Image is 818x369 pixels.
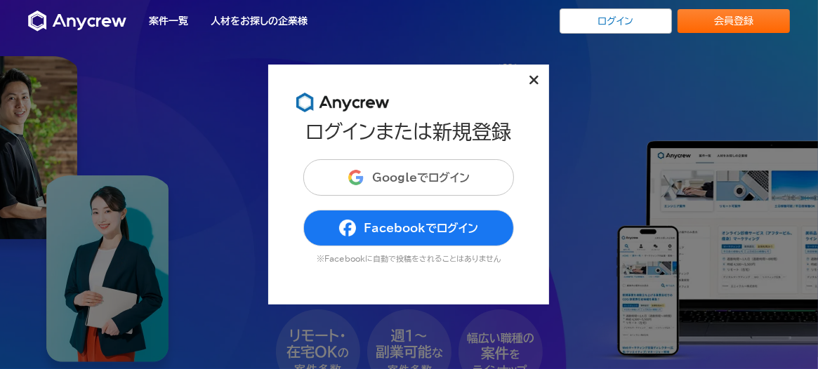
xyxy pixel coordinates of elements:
span: Facebookでログイン [364,222,479,234]
button: Googleでログイン [303,159,514,196]
a: 案件一覧 [149,16,188,26]
span: Googleでログイン [373,172,470,183]
img: Anycrew [28,11,126,32]
button: Facebookでログイン [303,210,514,246]
img: DIz4rYaBO0VM93JpwbwaJtqNfEsbwZFgEL50VtgcJLBV6wK9aKtfd+cEkvuBfcC37k9h8VGR+csPdltgAAAABJRU5ErkJggg== [348,169,364,186]
p: ※Facebookに自動で投稿をされることはありません [303,255,514,262]
img: facebook_no_color-eed4f69a.png [339,220,356,236]
img: 8DqYSo04kwAAAAASUVORK5CYII= [296,93,390,112]
a: ログイン [560,8,672,34]
h1: ログインまたは新規登録 [306,121,512,142]
a: 人材をお探しの企業様 [211,16,308,26]
a: 会員登録 [678,9,790,33]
